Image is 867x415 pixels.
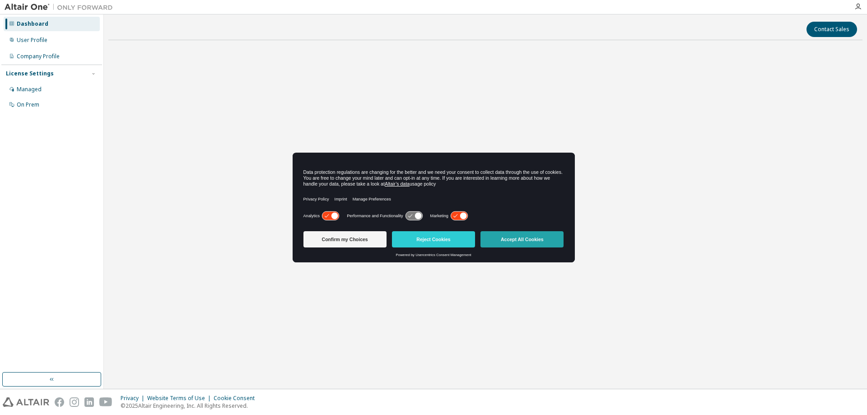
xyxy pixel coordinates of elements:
div: Cookie Consent [214,395,260,402]
img: instagram.svg [70,397,79,407]
img: facebook.svg [55,397,64,407]
img: Altair One [5,3,117,12]
img: youtube.svg [99,397,112,407]
div: On Prem [17,101,39,108]
div: Company Profile [17,53,60,60]
p: © 2025 Altair Engineering, Inc. All Rights Reserved. [121,402,260,410]
div: Dashboard [17,20,48,28]
div: Privacy [121,395,147,402]
img: altair_logo.svg [3,397,49,407]
div: Website Terms of Use [147,395,214,402]
img: linkedin.svg [84,397,94,407]
div: License Settings [6,70,54,77]
button: Contact Sales [806,22,857,37]
div: User Profile [17,37,47,44]
div: Managed [17,86,42,93]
